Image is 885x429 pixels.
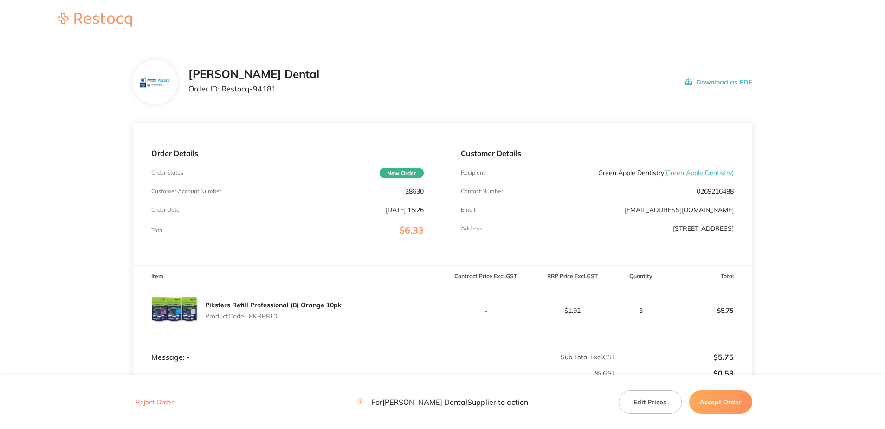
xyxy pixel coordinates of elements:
th: Total [665,266,752,287]
p: - [443,307,529,314]
p: Order ID: Restocq- 94181 [188,84,319,93]
p: 3 [616,307,665,314]
span: $6.33 [399,224,424,236]
p: $1.92 [530,307,615,314]
img: M3k3MmoxbA [151,287,198,334]
button: Accept Order [689,390,752,414]
p: Product Code: .PKRP810 [205,312,342,320]
p: Customer Details [461,149,733,157]
p: [STREET_ADDRESS] [673,225,734,232]
button: Download as PDF [685,68,752,97]
p: $0.58 [616,369,734,377]
p: Order Details [151,149,424,157]
p: Order Date [151,207,180,213]
span: New Order [380,168,424,178]
p: % GST [133,370,615,377]
button: Reject Order [133,398,176,407]
p: Order Status [151,169,183,176]
h2: [PERSON_NAME] Dental [188,68,319,81]
img: Restocq logo [48,13,141,27]
p: For [PERSON_NAME] Dental Supplier to action [356,398,528,407]
p: Green Apple Dentistry [598,169,734,176]
a: Piksters Refill Professional (8) Orange 10pk [205,301,342,309]
p: Contact Number [461,188,503,195]
th: Item [133,266,442,287]
p: Sub Total Excl. GST [443,353,615,361]
span: ( Green Apple Dentistry ) [664,169,734,177]
a: Restocq logo [48,13,141,28]
th: Quantity [616,266,665,287]
p: Recipient [461,169,485,176]
th: Contract Price Excl. GST [442,266,529,287]
p: Address [461,225,482,232]
td: Message: - [133,334,442,362]
th: RRP Price Excl. GST [529,266,616,287]
p: $5.75 [616,353,734,361]
p: [DATE] 15:26 [386,206,424,214]
img: bnV5aml6aA [140,67,170,97]
p: 28630 [405,188,424,195]
button: Edit Prices [619,390,682,414]
p: $5.75 [666,299,752,322]
p: Customer Account Number [151,188,221,195]
a: [EMAIL_ADDRESS][DOMAIN_NAME] [625,206,734,214]
p: Total [151,227,164,234]
p: 0269216488 [697,188,734,195]
p: Emaill [461,207,477,213]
